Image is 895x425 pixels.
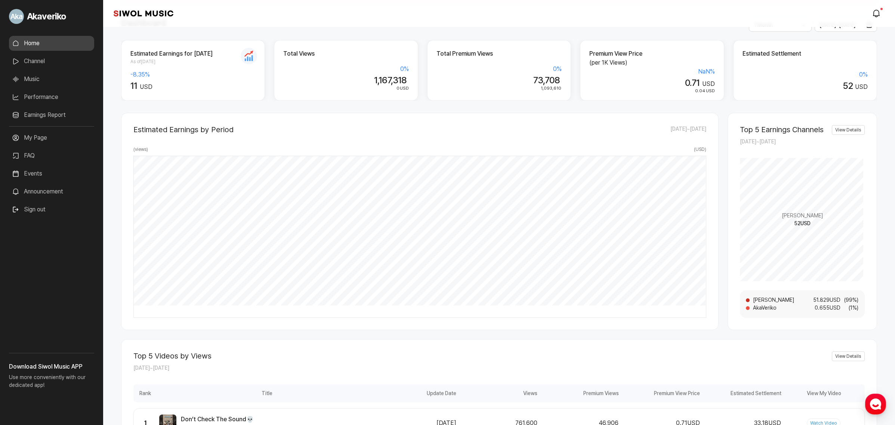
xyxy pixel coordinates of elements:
[157,384,377,402] div: Title
[9,130,94,145] a: My Page
[283,65,408,74] div: 0 %
[9,371,94,395] p: Use more conveniently with our dedicated app!
[740,139,776,145] span: [DATE] ~ [DATE]
[436,49,562,58] h2: Total Premium Views
[832,125,865,135] a: View Details
[111,248,129,254] span: Settings
[533,75,559,86] span: 73,708
[9,108,94,122] a: Earnings Report
[740,125,824,134] h2: Top 5 Earnings Channels
[130,70,256,79] div: -8.35 %
[19,248,32,254] span: Home
[805,304,841,312] span: 0.655 USD
[133,125,234,134] h2: Estimated Earnings by Period
[49,237,96,255] a: Messages
[9,362,94,371] h3: Download Siwol Music APP
[743,81,868,91] div: USD
[843,80,853,91] span: 52
[9,202,49,217] button: Sign out
[589,67,715,76] div: NaN %
[9,184,94,199] a: Announcement
[130,58,256,65] span: As of [DATE]
[133,351,212,360] h2: Top 5 Videos by Views
[9,36,94,51] a: Home
[9,166,94,181] a: Events
[9,148,94,163] a: FAQ
[283,85,408,92] div: USD
[374,75,407,86] span: 1,167,318
[283,49,408,58] h2: Total Views
[130,49,256,58] h2: Estimated Earnings for [DATE]
[9,54,94,69] a: Channel
[436,65,562,74] div: 0 %
[870,6,885,21] a: modal.notifications
[2,237,49,255] a: Home
[805,296,841,304] span: 51.829 USD
[685,77,700,88] span: 0.71
[794,220,811,227] span: 52 USD
[540,384,621,402] div: Premium Views
[589,78,715,89] div: USD
[589,88,715,94] div: USD
[753,296,805,304] span: [PERSON_NAME]
[695,88,705,93] span: 0.04
[589,49,715,58] h2: Premium View Price
[181,415,254,424] span: Don’t Check The Sound💀
[784,384,865,402] div: View My Video
[694,146,706,153] span: ( USD )
[743,49,868,58] h2: Estimated Settlement
[133,146,148,153] span: ( views )
[377,384,458,402] div: Update Date
[621,384,702,402] div: Premium View Price
[396,86,399,91] span: 0
[27,10,66,23] span: Akaveriko
[832,351,865,361] a: View Details
[541,86,561,91] span: 1,093,610
[753,304,805,312] span: AkaVeriko
[62,248,84,254] span: Messages
[9,6,94,27] a: Go to My Profile
[130,80,138,91] span: 11
[743,70,868,79] div: 0 %
[841,296,859,304] span: ( 99 %)
[9,72,94,87] a: Music
[130,81,256,91] div: USD
[459,384,540,402] div: Views
[133,384,157,402] div: Rank
[133,365,169,371] span: [DATE] ~ [DATE]
[702,384,783,402] div: Estimated Settlement
[782,212,823,220] span: [PERSON_NAME]
[589,58,715,67] p: (per 1K Views)
[670,125,706,134] span: [DATE] ~ [DATE]
[96,237,143,255] a: Settings
[9,90,94,105] a: Performance
[841,304,859,312] span: ( 1 %)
